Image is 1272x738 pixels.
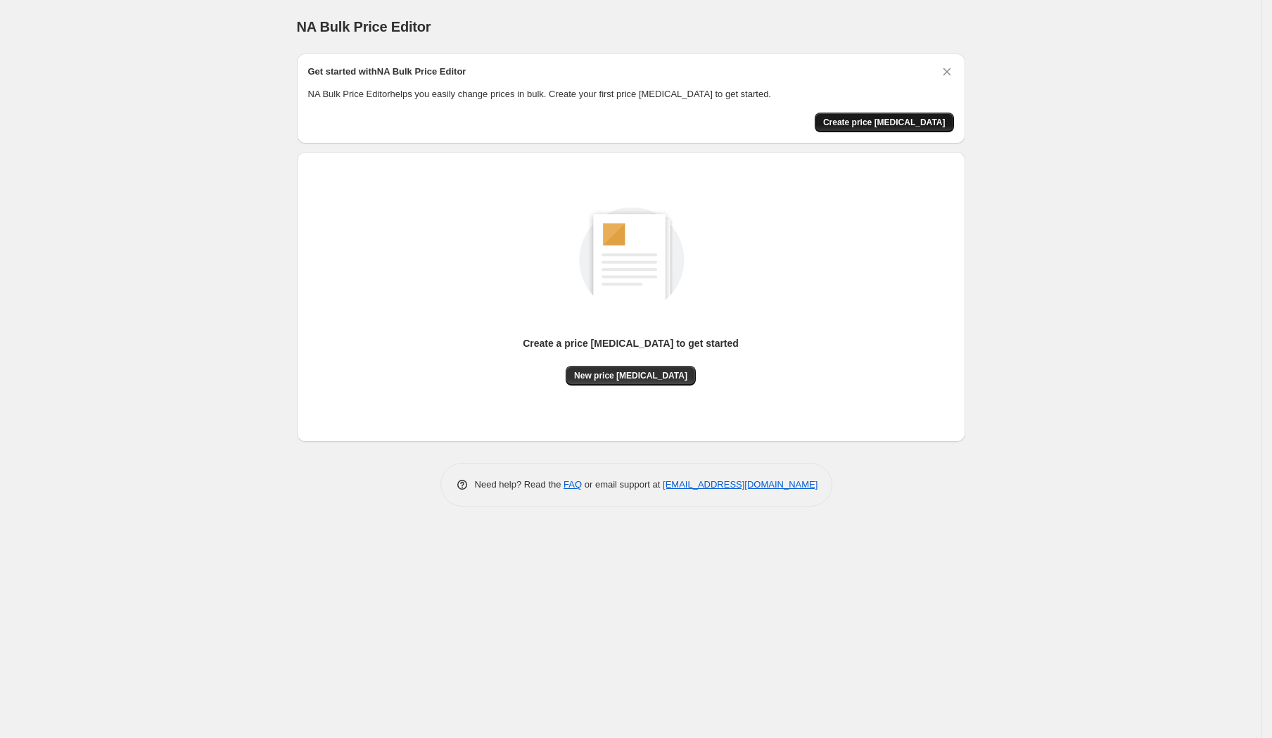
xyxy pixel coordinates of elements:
[940,65,954,79] button: Dismiss card
[663,479,818,490] a: [EMAIL_ADDRESS][DOMAIN_NAME]
[574,370,687,381] span: New price [MEDICAL_DATA]
[566,366,696,386] button: New price [MEDICAL_DATA]
[823,117,946,128] span: Create price [MEDICAL_DATA]
[308,65,466,79] h2: Get started with NA Bulk Price Editor
[475,479,564,490] span: Need help? Read the
[582,479,663,490] span: or email support at
[564,479,582,490] a: FAQ
[297,19,431,34] span: NA Bulk Price Editor
[523,336,739,350] p: Create a price [MEDICAL_DATA] to get started
[308,87,954,101] p: NA Bulk Price Editor helps you easily change prices in bulk. Create your first price [MEDICAL_DAT...
[815,113,954,132] button: Create price change job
